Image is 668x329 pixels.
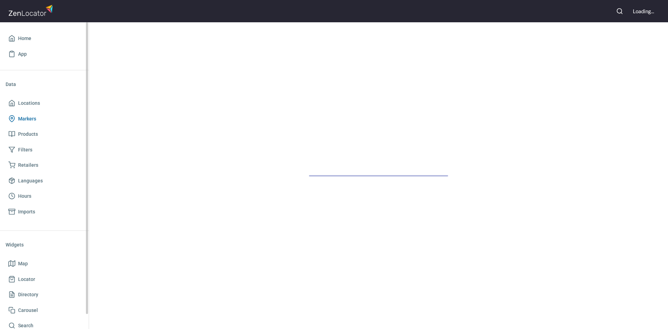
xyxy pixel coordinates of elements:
span: Home [18,34,31,43]
div: Loading... [633,8,654,15]
a: Locations [6,95,83,111]
li: Data [6,76,83,93]
span: Map [18,259,28,268]
li: Widgets [6,236,83,253]
a: Map [6,256,83,272]
a: Directory [6,287,83,303]
span: Locations [18,99,40,108]
span: Markers [18,115,36,123]
span: Hours [18,192,31,201]
span: Carousel [18,306,38,315]
span: Products [18,130,38,139]
a: Filters [6,142,83,158]
span: App [18,50,27,58]
a: Carousel [6,303,83,318]
a: Imports [6,204,83,220]
a: Languages [6,173,83,189]
span: Filters [18,146,32,154]
a: Locator [6,272,83,287]
a: App [6,46,83,62]
span: Directory [18,290,38,299]
span: Retailers [18,161,38,170]
img: zenlocator [8,3,55,18]
a: Markers [6,111,83,127]
span: Imports [18,207,35,216]
a: Products [6,126,83,142]
a: Home [6,31,83,46]
a: Hours [6,188,83,204]
span: Locator [18,275,35,284]
span: Languages [18,177,43,185]
a: Retailers [6,157,83,173]
button: Search [612,3,627,19]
